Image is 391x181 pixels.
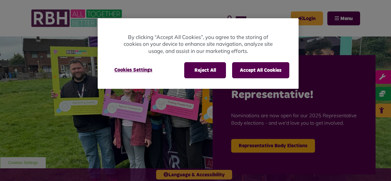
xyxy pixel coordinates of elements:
p: By clicking “Accept All Cookies”, you agree to the storing of cookies on your device to enhance s... [122,34,274,55]
div: Privacy [98,18,299,89]
button: Cookies Settings [107,62,160,78]
button: Reject All [184,62,226,78]
button: Accept All Cookies [232,62,289,78]
div: Cookie banner [98,18,299,89]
